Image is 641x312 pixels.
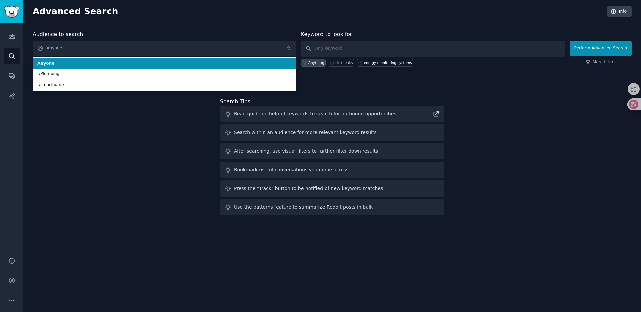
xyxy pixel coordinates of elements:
button: Perform Advanced Search [570,41,632,56]
div: Anything [308,60,324,65]
h2: Advanced Search [33,6,603,17]
label: Audience to search [33,31,83,37]
ul: Anyone [33,57,296,91]
input: Any keyword [301,41,565,57]
button: Anyone [33,41,296,56]
div: Search within an audience for more relevant keyword results [234,129,377,136]
a: Info [607,6,632,17]
div: Read guide on helpful keywords to search for outbound opportunities [234,110,396,117]
span: Anyone [37,61,292,67]
div: energy monitoring systems [364,60,412,65]
div: Press the "Track" button to be notified of new keyword matches [234,185,383,192]
a: More filters [586,59,616,65]
img: GummySearch logo [4,6,19,18]
div: Use the patterns feature to summarize Reddit posts in bulk [234,204,373,211]
label: Keyword to look for [301,31,352,37]
label: Search Tips [220,98,250,105]
div: sink leaks [335,60,353,65]
div: After searching, use visual filters to further filter down results [234,148,378,155]
span: r/Plumbing [37,71,292,77]
div: Bookmark useful conversations you come across [234,166,349,173]
span: r/smarthome [37,82,292,88]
